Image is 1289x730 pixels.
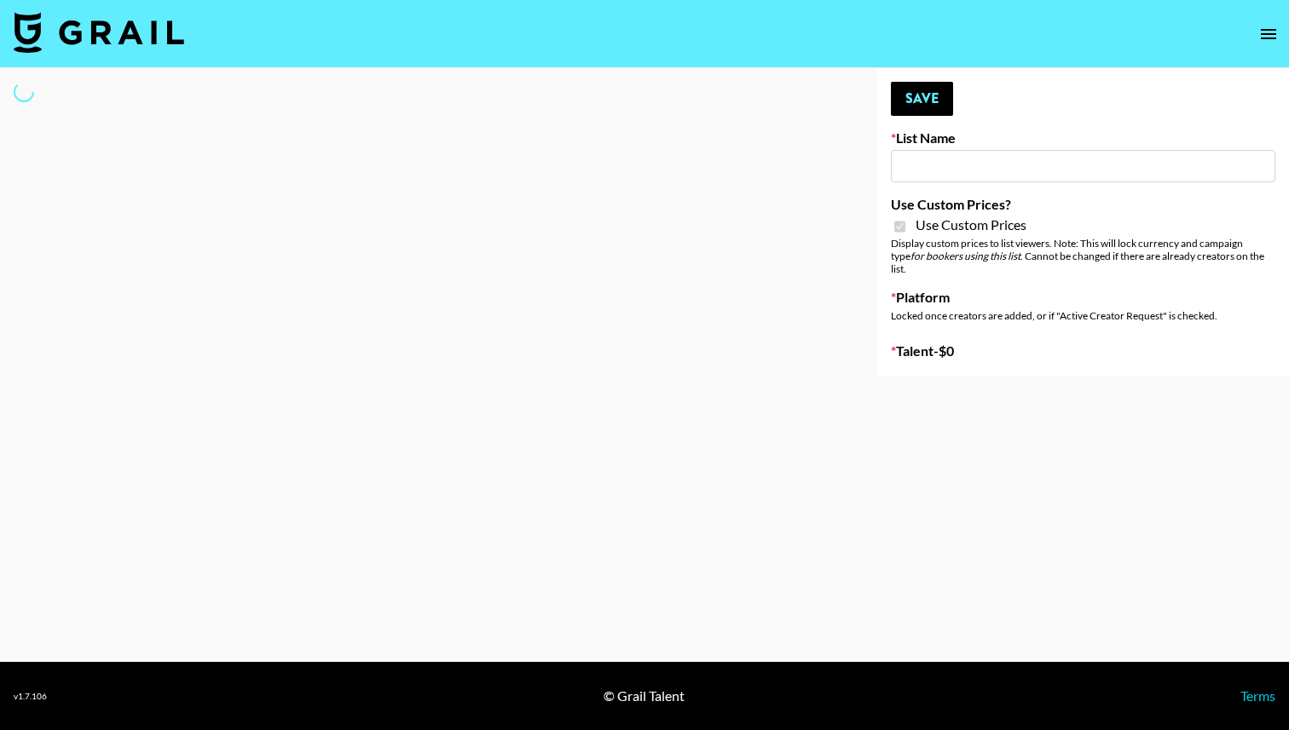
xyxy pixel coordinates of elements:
span: Use Custom Prices [916,216,1026,233]
button: Save [891,82,953,116]
div: Locked once creators are added, or if "Active Creator Request" is checked. [891,309,1275,322]
label: Platform [891,289,1275,306]
div: Display custom prices to list viewers. Note: This will lock currency and campaign type . Cannot b... [891,237,1275,275]
label: Use Custom Prices? [891,196,1275,213]
label: Talent - $ 0 [891,342,1275,359]
button: open drawer [1251,17,1286,51]
em: for bookers using this list [910,250,1020,262]
div: © Grail Talent [604,687,685,704]
label: List Name [891,129,1275,147]
a: Terms [1240,687,1275,704]
div: v 1.7.106 [14,691,47,702]
img: Grail Talent [14,12,184,53]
